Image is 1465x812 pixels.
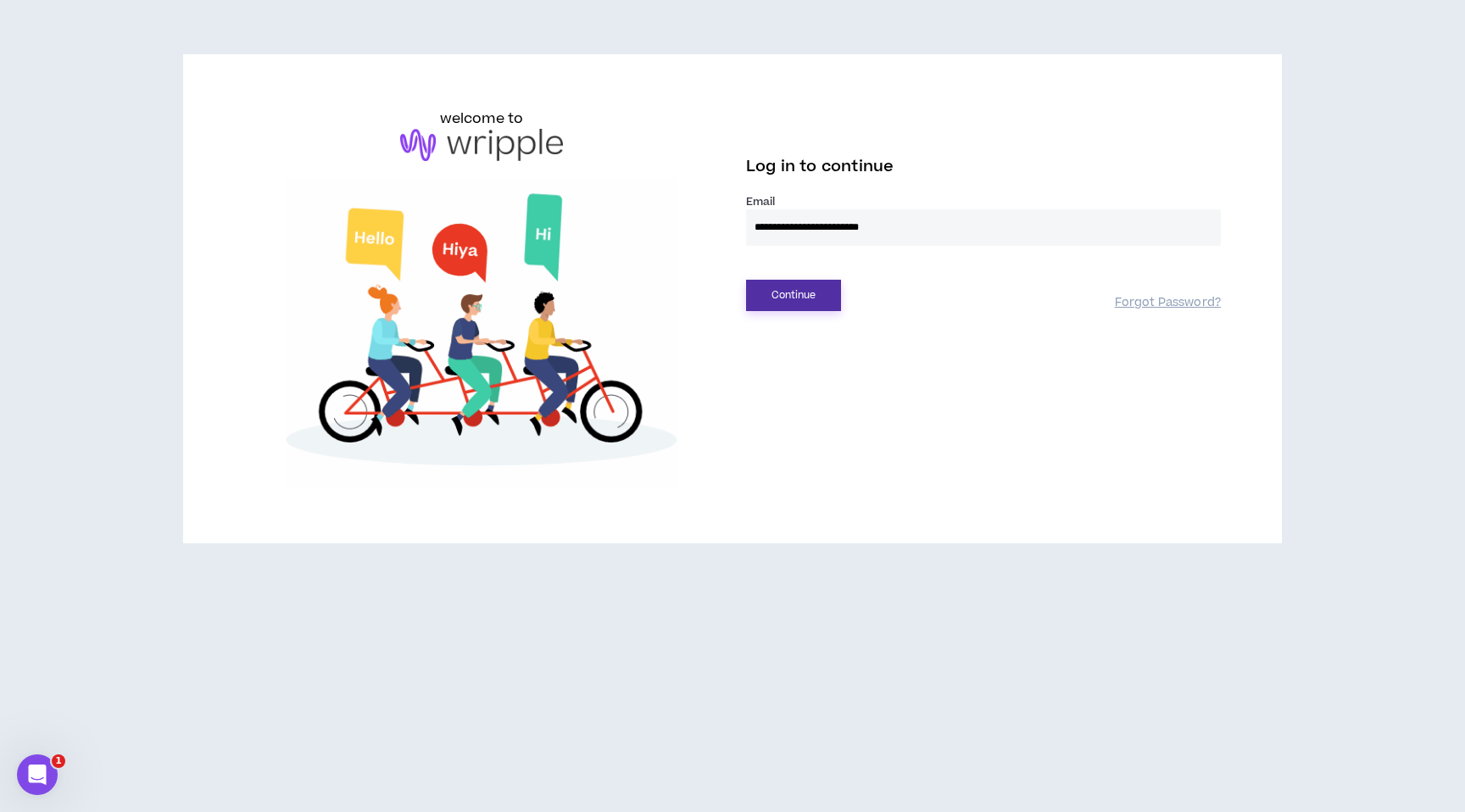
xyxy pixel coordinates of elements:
[440,108,524,129] h6: welcome to
[746,194,1221,209] label: Email
[400,129,563,161] img: logo-brand.png
[52,754,65,768] span: 1
[746,156,894,177] span: Log in to continue
[17,754,58,795] iframe: Intercom live chat
[244,178,719,489] img: Welcome to Wripple
[1115,295,1221,311] a: Forgot Password?
[746,280,841,311] button: Continue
